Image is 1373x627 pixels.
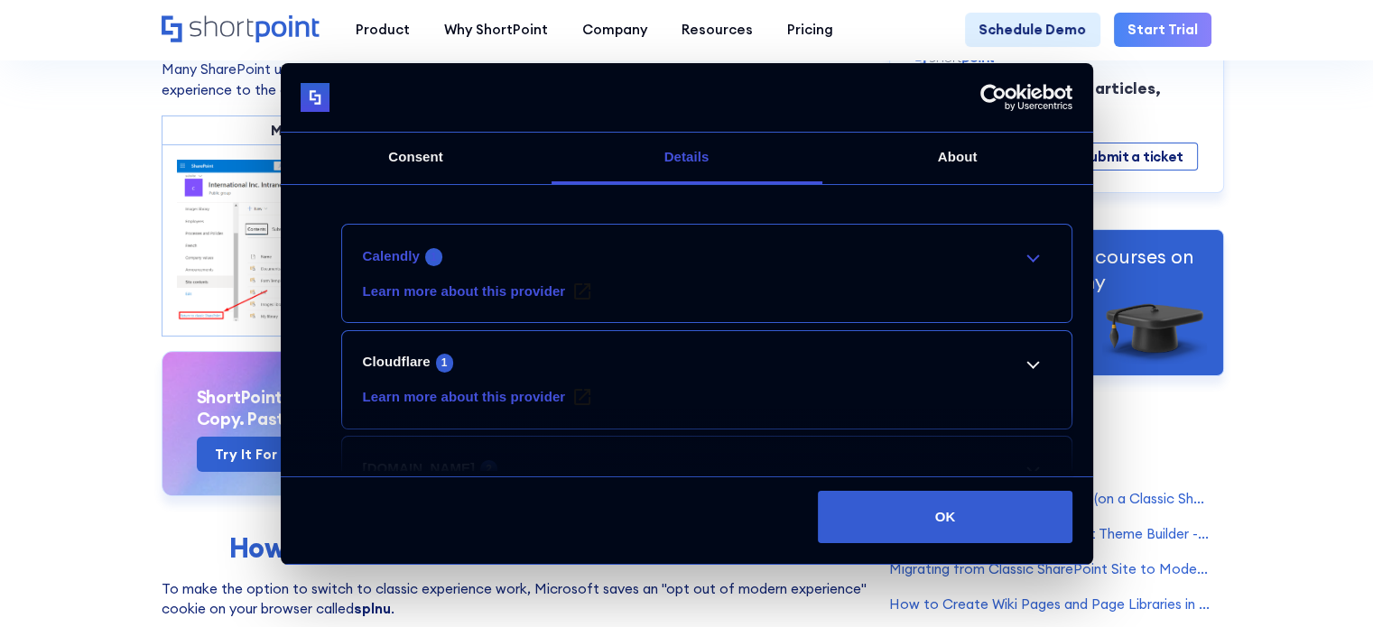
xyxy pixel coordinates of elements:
[271,122,406,139] strong: Modern experience
[162,60,868,101] p: Many SharePoint users like the old classic experience as much as the modern experience. They move...
[552,133,822,184] a: Details
[363,245,1052,267] a: Calendly1
[339,13,427,47] a: Product
[565,13,664,47] a: Company
[281,133,552,184] a: Consent
[889,595,1211,615] a: How to Create Wiki Pages and Page Libraries in SharePoint
[1114,13,1211,47] a: Start Trial
[197,437,331,472] a: Try it for free
[176,532,853,564] h2: How does the switching functionality work?
[914,84,1072,111] a: Usercentrics Cookiebot - opens in a new window
[363,267,590,302] a: Calendly's privacy policy - opens in a new window
[354,600,391,617] strong: splnu
[889,559,1211,580] a: Migrating from Classic SharePoint Site to Modern SharePoint Site (SharePoint Online)
[770,13,850,47] a: Pricing
[363,373,590,408] a: Cloudflare's privacy policy - opens in a new window
[664,13,770,47] a: Resources
[818,491,1072,543] button: OK
[682,20,753,41] div: Resources
[427,13,565,47] a: Why ShortPoint
[356,20,410,41] div: Product
[363,351,1052,373] a: Cloudflare1
[582,20,647,41] div: Company
[162,15,321,45] a: Home
[787,20,833,41] div: Pricing
[1283,540,1373,627] iframe: Chat Widget
[444,20,548,41] div: Why ShortPoint
[363,457,1052,479] a: [DOMAIN_NAME]2
[197,386,812,430] h3: ShortPoint's Three steps to a custom intranet site Copy. Paste. Design.
[301,83,329,112] img: logo
[965,13,1099,47] a: Schedule Demo
[822,133,1093,184] a: About
[1066,143,1197,171] a: Submit a ticket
